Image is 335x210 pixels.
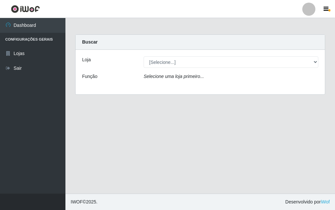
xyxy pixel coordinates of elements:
strong: Buscar [82,39,97,45]
a: iWof [321,199,330,204]
img: CoreUI Logo [11,5,40,13]
label: Loja [82,56,91,63]
span: Desenvolvido por [285,199,330,205]
span: IWOF [71,199,83,204]
i: Selecione uma loja primeiro... [144,74,204,79]
span: © 2025 . [71,199,97,205]
label: Função [82,73,97,80]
